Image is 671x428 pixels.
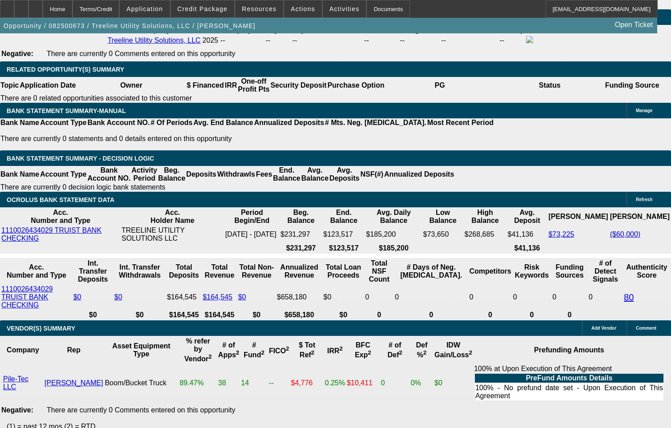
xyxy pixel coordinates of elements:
th: Int. Transfer Withdrawals [114,259,166,284]
th: Purchase Option [327,77,385,94]
th: Most Recent Period [427,118,494,127]
span: Opportunity / 082500673 / Treeline Utility Solutions, LLC / [PERSON_NAME] [4,22,256,29]
th: 0 [469,311,511,319]
th: Withdrawls [217,166,255,183]
th: Account Type [40,166,87,183]
th: IRR [224,77,237,94]
th: 0 [513,311,551,319]
td: 2025 [202,36,219,45]
td: 0 [513,285,551,310]
th: Security Deposit [270,77,327,94]
th: $0 [323,311,364,319]
th: Avg. Balance [301,166,329,183]
span: Credit Package [177,5,228,12]
td: -- [499,36,525,45]
a: 80 [624,292,634,302]
span: VENDOR(S) SUMMARY [7,325,75,332]
td: 0.25% [325,364,346,402]
div: 100% at Upon Execution of This Agreement [474,365,664,401]
th: Total Deposits [167,259,201,284]
th: Bank Account NO. [87,166,131,183]
th: Annualized Deposits [384,166,454,183]
b: PreFund Amounts Details [526,374,612,382]
a: 1110026434029 TRUIST BANK CHECKING [1,285,53,309]
span: Application [126,5,163,12]
div: $658,180 [277,293,321,301]
th: Total Loan Proceeds [323,259,364,284]
sup: 2 [339,345,342,352]
a: [PERSON_NAME] [44,379,103,387]
b: # of Apps [218,341,239,359]
td: 0 [552,285,587,310]
th: Total Non-Revenue [237,259,275,284]
td: 0% [410,364,433,402]
b: # Fund [244,341,265,359]
span: Comment [636,326,656,331]
th: 0 [394,311,468,319]
th: Acc. Holder Name [121,208,224,225]
button: Credit Package [171,0,234,17]
th: Bank Account NO. [87,118,150,127]
td: $123,517 [323,226,365,243]
span: There are currently 0 Comments entered on this opportunity [47,50,235,57]
a: $0 [73,293,81,301]
b: Company [7,346,39,354]
th: Avg. Deposits [329,166,360,183]
td: [DATE] - [DATE] [225,226,279,243]
th: Total Revenue [202,259,237,284]
th: Sum of the Total NSF Count and Total Overdraft Fee Count from Ocrolus [365,259,394,284]
th: Beg. Balance [280,208,322,225]
span: OCROLUS BANK STATEMENT DATA [7,196,114,203]
th: Annualized Revenue [277,259,322,284]
th: Status [495,77,605,94]
td: 0 [588,285,623,310]
th: Period Begin/End [225,208,279,225]
span: Manage [636,108,652,113]
td: 0 [381,364,410,402]
span: Resources [242,5,277,12]
th: Owner [76,77,186,94]
a: $0 [238,293,246,301]
td: $164,545 [167,285,201,310]
th: # Of Periods [150,118,193,127]
sup: 2 [209,353,212,360]
span: There are currently 0 Comments entered on this opportunity [47,406,235,414]
th: Risk Keywords [513,259,551,284]
sup: 2 [286,345,289,352]
a: ($60,000) [610,230,641,238]
a: $164,545 [203,293,233,301]
th: Activity Period [131,166,158,183]
span: Bank Statement Summary - Decision Logic [7,155,154,162]
th: End. Balance [273,166,301,183]
th: $ Financed [186,77,225,94]
th: $123,517 [323,244,365,253]
th: Avg. Daily Balance [366,208,422,225]
b: Asset Equipment Type [112,342,170,358]
th: # of Detect Signals [588,259,623,284]
th: $185,200 [366,244,422,253]
td: $0 [434,364,473,402]
th: $41,136 [507,244,547,253]
th: $0 [73,311,113,319]
div: -- [364,36,398,44]
b: FICO [269,347,289,355]
sup: 2 [469,349,472,356]
b: # of Def [387,341,402,359]
th: High Balance [464,208,506,225]
span: Activities [329,5,360,12]
th: $658,180 [277,311,322,319]
b: Rep [67,346,80,354]
th: Avg. End Balance [193,118,254,127]
a: Treeline Utility Solutions, LLC [108,36,201,44]
div: -- [400,36,439,44]
td: $41,136 [507,226,547,243]
p: There are currently 0 statements and 0 details entered on this opportunity [0,135,494,143]
td: 0 [365,285,394,310]
th: # Mts. Neg. [MEDICAL_DATA]. [325,118,427,127]
button: Activities [323,0,366,17]
span: Add Vendor [591,326,616,331]
td: Boom/Bucket Truck [104,364,178,402]
sup: 2 [368,349,371,356]
th: NSF(#) [360,166,384,183]
button: Application [120,0,169,17]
